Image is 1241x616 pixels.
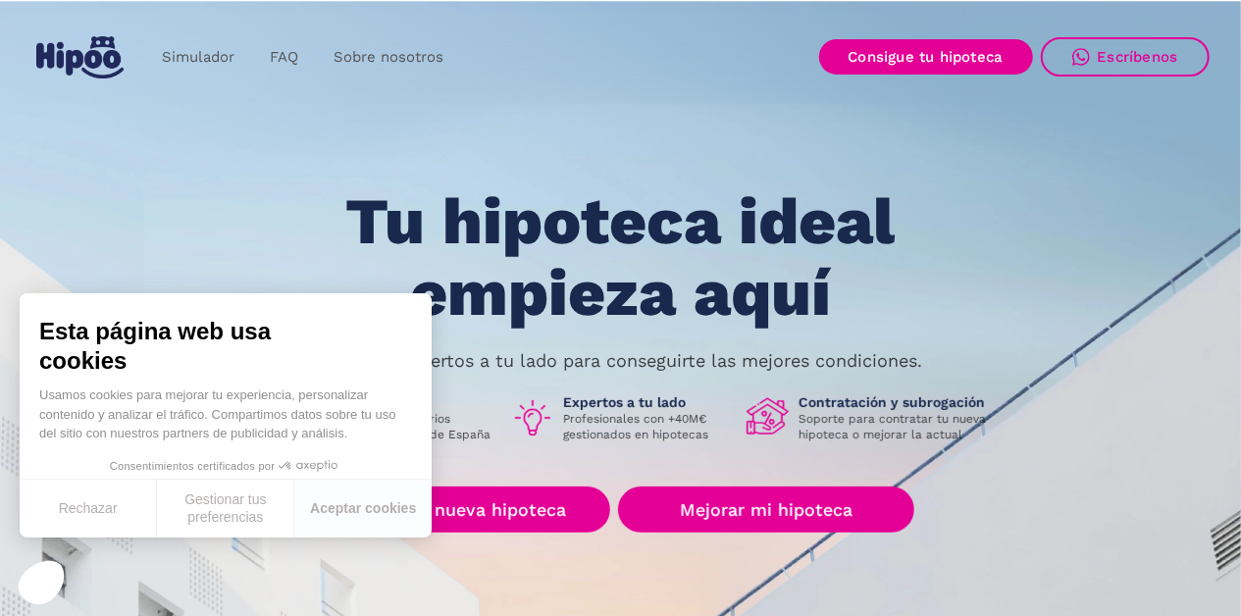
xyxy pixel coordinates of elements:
[327,487,610,533] a: Buscar nueva hipoteca
[800,393,1002,411] h1: Contratación y subrogación
[800,411,1002,442] p: Soporte para contratar tu nueva hipoteca o mejorar la actual
[32,28,129,86] a: home
[248,186,992,329] h1: Tu hipoteca ideal empieza aquí
[564,411,731,442] p: Profesionales con +40M€ gestionados en hipotecas
[1098,48,1178,66] div: Escríbenos
[819,39,1033,75] a: Consigue tu hipoteca
[1041,37,1210,77] a: Escríbenos
[144,38,252,77] a: Simulador
[319,353,923,369] p: Nuestros expertos a tu lado para conseguirte las mejores condiciones.
[316,38,461,77] a: Sobre nosotros
[252,38,316,77] a: FAQ
[618,487,913,533] a: Mejorar mi hipoteca
[564,393,731,411] h1: Expertos a tu lado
